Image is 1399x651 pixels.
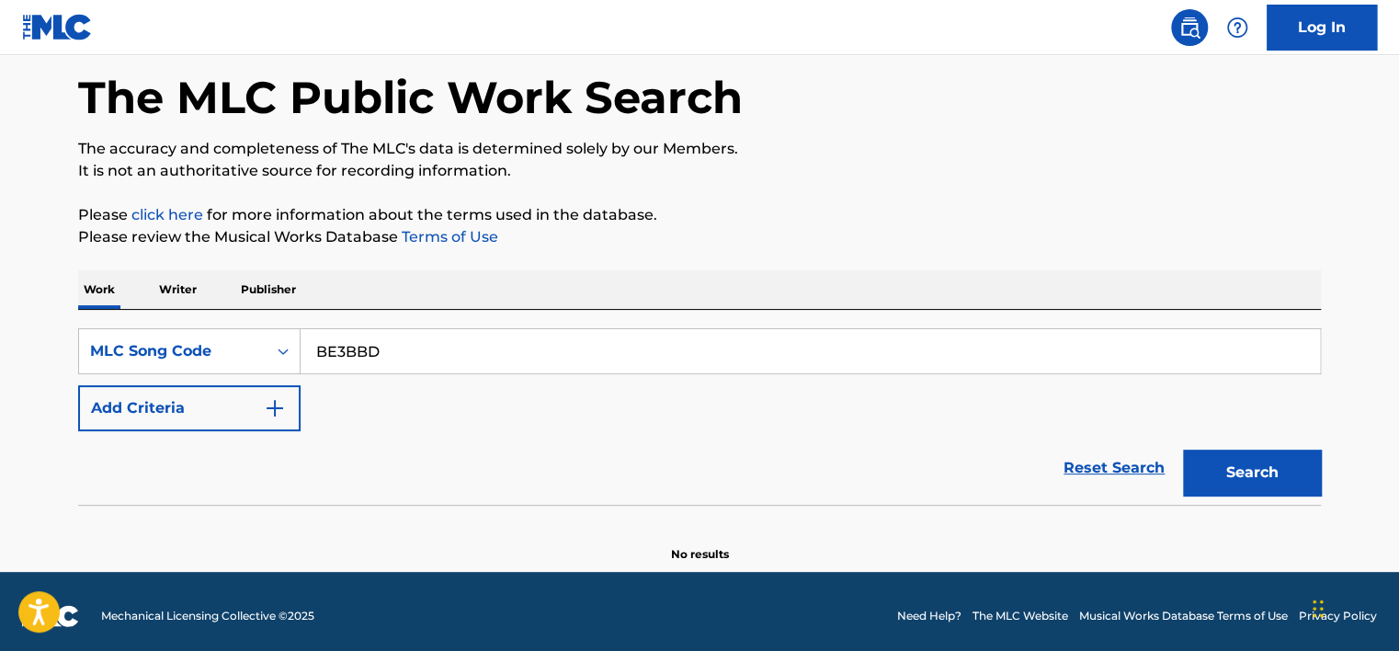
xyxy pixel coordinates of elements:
a: Privacy Policy [1299,608,1377,624]
img: search [1178,17,1200,39]
a: The MLC Website [972,608,1068,624]
p: Work [78,270,120,309]
img: 9d2ae6d4665cec9f34b9.svg [264,397,286,419]
p: Publisher [235,270,301,309]
p: The accuracy and completeness of The MLC's data is determined solely by our Members. [78,138,1321,160]
a: Need Help? [897,608,961,624]
img: MLC Logo [22,14,93,40]
p: Writer [154,270,202,309]
a: click here [131,206,203,223]
button: Search [1183,450,1321,496]
div: MLC Song Code [90,340,256,362]
p: Please review the Musical Works Database [78,226,1321,248]
h1: The MLC Public Work Search [78,70,743,125]
div: চ্যাট উইজেট [1307,563,1399,651]
span: Mechanical Licensing Collective © 2025 [101,608,314,624]
a: Terms of Use [398,228,498,246]
div: টেনে আনুন [1313,581,1324,636]
p: It is not an authoritative source for recording information. [78,160,1321,182]
p: No results [671,524,729,563]
form: Search Form [78,328,1321,505]
div: Help [1219,9,1256,46]
img: help [1226,17,1248,39]
iframe: Chat Widget [1307,563,1399,651]
a: Musical Works Database Terms of Use [1079,608,1288,624]
p: Please for more information about the terms used in the database. [78,204,1321,226]
a: Log In [1267,5,1377,51]
a: Public Search [1171,9,1208,46]
button: Add Criteria [78,385,301,431]
a: Reset Search [1054,448,1174,488]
